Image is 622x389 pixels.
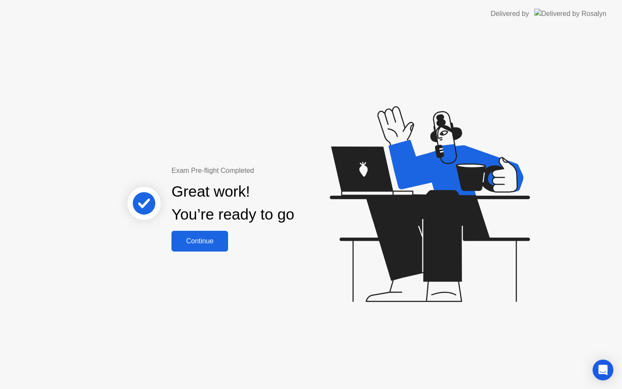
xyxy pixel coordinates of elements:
img: Delivered by Rosalyn [534,9,606,19]
div: Open Intercom Messenger [593,360,613,380]
div: Great work! You’re ready to go [171,180,294,226]
div: Exam Pre-flight Completed [171,166,350,176]
div: Continue [174,237,225,245]
div: Delivered by [491,9,529,19]
button: Continue [171,231,228,252]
